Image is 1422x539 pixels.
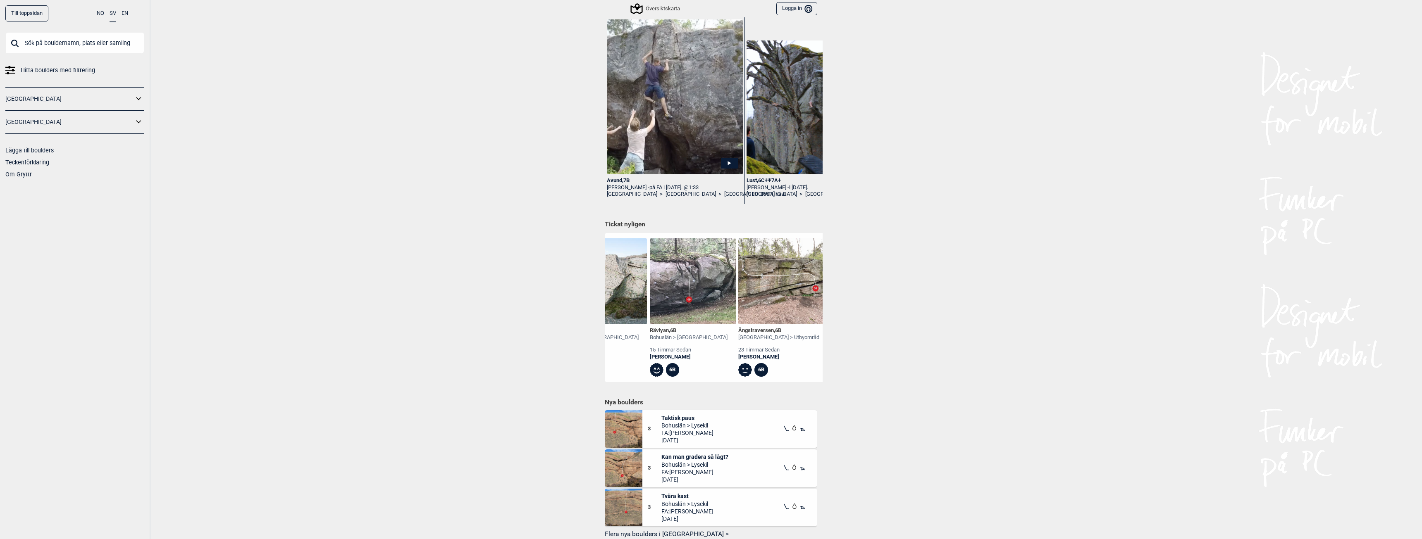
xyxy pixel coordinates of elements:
[605,398,817,406] h1: Nya boulders
[5,64,144,76] a: Hitta boulders med filtrering
[5,171,32,178] a: Om Gryttr
[648,465,661,472] span: 3
[605,410,642,448] img: Taktisk paus
[632,4,680,14] div: Översiktskarta
[799,191,802,198] span: >
[650,334,728,341] div: Bohuslän > [GEOGRAPHIC_DATA]
[650,327,728,334] div: Rävlyan ,
[754,363,768,377] div: 6B
[648,425,661,432] span: 3
[724,191,786,198] a: [GEOGRAPHIC_DATA] väst
[747,177,883,184] div: Lust , 6C+ 7A+
[768,177,771,183] span: Ψ
[605,489,642,526] img: Tvara kast
[661,422,713,429] span: Bohuslän > Lysekil
[605,410,817,448] div: Taktisk paus3Taktisk pausBohuslän > LysekilFA:[PERSON_NAME][DATE]
[605,220,817,229] h1: Tickat nyligen
[666,191,716,198] a: [GEOGRAPHIC_DATA]
[661,414,713,422] span: Taktisk paus
[21,64,95,76] span: Hitta boulders med filtrering
[661,508,713,515] span: FA: [PERSON_NAME]
[805,191,856,198] a: [GEOGRAPHIC_DATA]
[747,40,883,174] img: Joar pa Lust
[661,461,728,468] span: Bohuslän > Lysekil
[605,449,642,487] img: Kan man gradera sa lagt
[718,191,721,198] span: >
[5,159,49,166] a: Teckenförklaring
[650,354,728,361] a: [PERSON_NAME]
[5,147,54,154] a: Lägga till boulders
[607,191,657,198] a: [GEOGRAPHIC_DATA]
[747,191,797,198] a: [GEOGRAPHIC_DATA]
[661,453,728,461] span: Kan man gradera så lågt?
[5,5,48,21] a: Till toppsidan
[666,363,680,377] div: 6B
[738,327,819,334] div: Ängstraversen ,
[789,184,808,190] span: i [DATE].
[650,238,736,324] img: Ravlyan 221102
[649,184,699,190] span: på FA i [DATE]. @1:33
[607,177,743,184] div: Avund , 7B
[5,93,134,105] a: [GEOGRAPHIC_DATA]
[738,334,819,341] div: [GEOGRAPHIC_DATA] > Utbyområd
[738,238,824,324] img: Angstraversen 230508
[661,437,713,444] span: [DATE]
[738,354,819,361] a: [PERSON_NAME]
[747,184,883,191] div: [PERSON_NAME] -
[738,347,819,354] div: 23 timmar sedan
[650,347,728,354] div: 15 timmar sedan
[110,5,116,22] button: SV
[661,429,713,437] span: FA: [PERSON_NAME]
[660,191,663,198] span: >
[776,2,817,16] button: Logga in
[661,515,713,522] span: [DATE]
[670,327,676,333] span: 6B
[5,32,144,54] input: Sök på bouldernamn, plats eller samling
[5,116,134,128] a: [GEOGRAPHIC_DATA]
[607,184,743,191] div: [PERSON_NAME] -
[661,500,713,508] span: Bohuslän > Lysekil
[661,468,728,476] span: FA: [PERSON_NAME]
[661,492,713,500] span: Tvära kast
[605,449,817,487] div: Kan man gradera sa lagt3Kan man gradera så lågt?Bohuslän > LysekilFA:[PERSON_NAME][DATE]
[605,489,817,526] div: Tvara kast3Tvära kastBohuslän > LysekilFA:[PERSON_NAME][DATE]
[661,476,728,483] span: [DATE]
[648,504,661,511] span: 3
[607,19,743,174] img: Johan pa Avund
[97,5,104,21] button: NO
[775,327,781,333] span: 6B
[122,5,128,21] button: EN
